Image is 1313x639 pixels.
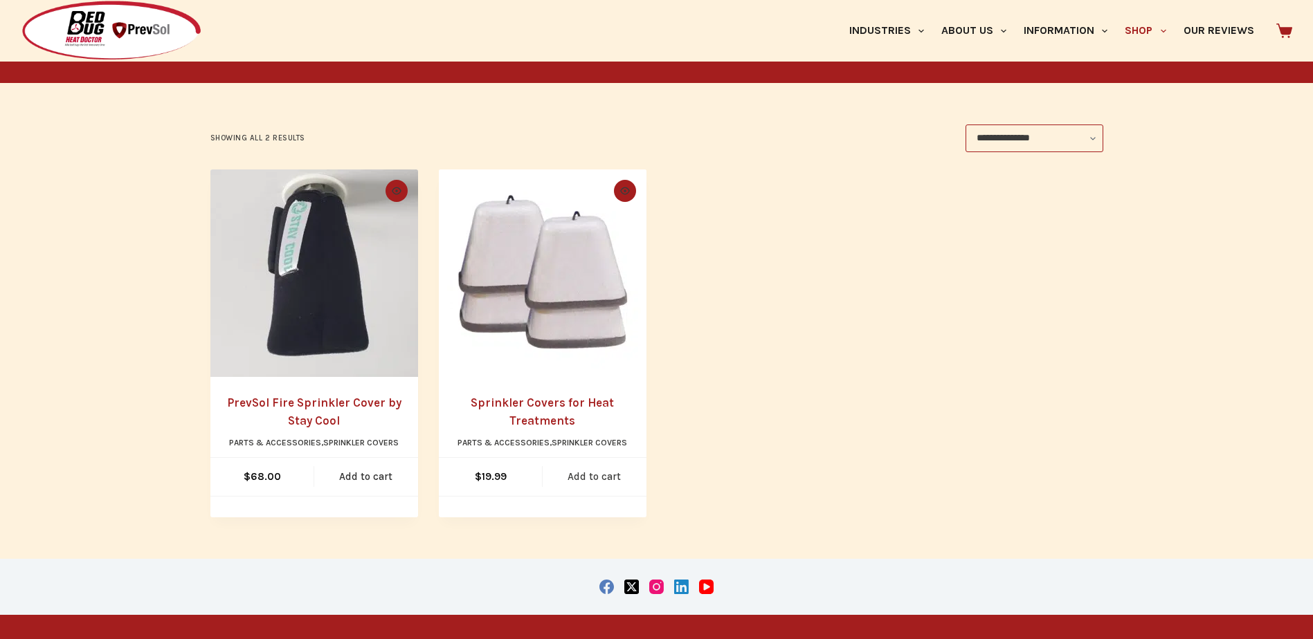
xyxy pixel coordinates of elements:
bdi: 19.99 [475,470,507,483]
a: Sprinkler Covers for Heat Treatments [471,396,614,427]
a: Sprinkler Covers [552,438,627,447]
a: PrevSol Fire Sprinkler Cover by Stay Cool [227,396,401,427]
button: Quick view toggle [386,180,408,202]
li: , [229,436,399,450]
a: Add to cart: “PrevSol Fire Sprinkler Cover by Stay Cool” [314,458,418,496]
a: Sprinkler Covers for Heat Treatments [439,169,646,377]
a: YouTube [699,580,714,594]
bdi: 68.00 [244,470,281,483]
span: $ [475,470,482,483]
a: X (Twitter) [624,580,639,594]
a: LinkedIn [674,580,689,594]
p: Showing all 2 results [210,132,306,145]
a: Sprinkler Covers [323,438,399,447]
a: Parts & Accessories [458,438,550,447]
a: PrevSol Fire Sprinkler Cover by Stay Cool [210,169,418,377]
span: $ [244,470,251,483]
a: Parts & Accessories [229,438,321,447]
a: Add to cart: “Sprinkler Covers for Heat Treatments” [543,458,646,496]
button: Quick view toggle [614,180,636,202]
a: Instagram [649,580,664,594]
li: , [458,436,627,450]
button: Open LiveChat chat widget [11,6,53,47]
select: Shop order [966,124,1103,152]
a: Facebook [599,580,614,594]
